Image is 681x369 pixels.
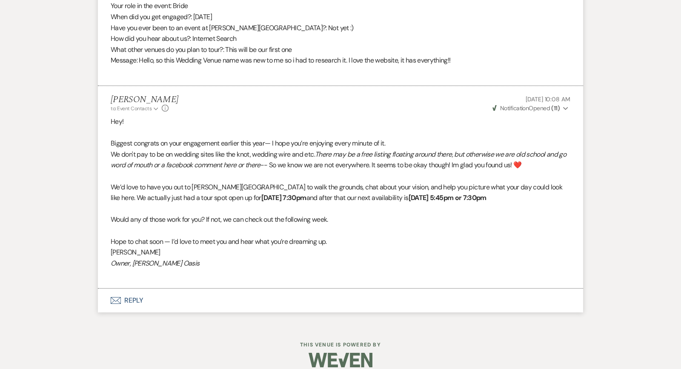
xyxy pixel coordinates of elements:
span: and after that our next availability is [306,193,409,202]
span: Hope to chat soon — I’d love to meet you and hear what you’re dreaming up. [111,237,327,246]
span: Opened [492,104,560,112]
span: Would any of those work for you? If not, we can check out the following week. [111,215,328,224]
em: Owner, [PERSON_NAME] Oasis [111,259,199,268]
span: We’d love to have you out to [PERSON_NAME][GEOGRAPHIC_DATA] to walk the grounds, chat about your ... [111,183,562,203]
span: [DATE] 10:08 AM [526,95,570,103]
span: Notification [500,104,529,112]
h5: [PERSON_NAME] [111,94,178,105]
span: Biggest congrats on your engagement earlier this year— I hope you’re enjoying every minute of it. [111,139,385,148]
em: There may be a free listing floating around there, but otherwise we are old school and go word of... [111,150,566,170]
span: Hey! [111,117,123,126]
span: to: Event Contacts [111,105,152,112]
button: Reply [98,289,583,312]
button: NotificationOpened (11) [491,104,570,113]
span: -- So we know we are not everywhere. It seems to be okay though! Im glad you found us! ❤️ [260,160,522,169]
button: to: Event Contacts [111,105,160,112]
strong: [DATE] 7:30pm [261,193,306,202]
strong: [DATE] 5:45pm or 7:30pm [409,193,486,202]
span: [PERSON_NAME] [111,248,160,257]
span: We don't pay to be on wedding sites like the knot, wedding wire and etc. [111,150,315,159]
strong: ( 11 ) [551,104,560,112]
